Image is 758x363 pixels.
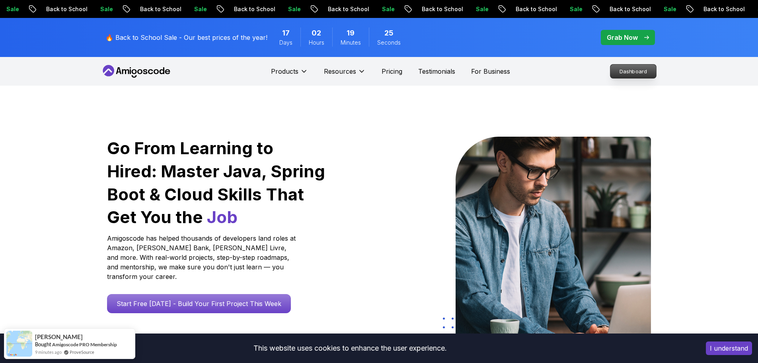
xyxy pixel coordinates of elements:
p: Grab Now [607,33,638,42]
p: Back to School [319,5,373,13]
p: Sale [561,5,587,13]
div: This website uses cookies to enhance the user experience. [6,339,694,357]
a: ProveSource [70,349,94,355]
span: 9 minutes ago [35,349,62,355]
img: hero [456,137,651,342]
p: Back to School [601,5,655,13]
span: Seconds [377,39,401,47]
span: Bought [35,341,51,347]
span: Job [207,207,238,227]
button: Resources [324,67,366,82]
span: Days [279,39,292,47]
p: Products [271,67,298,76]
span: 2 Hours [312,27,321,39]
a: Dashboard [610,64,657,78]
p: 🔥 Back to School Sale - Our best prices of the year! [105,33,267,42]
p: Sale [655,5,680,13]
span: Hours [309,39,324,47]
button: Products [271,67,308,82]
a: Amigoscode PRO Membership [52,341,117,347]
p: Back to School [131,5,185,13]
p: Back to School [413,5,467,13]
a: Pricing [382,67,402,76]
p: Back to School [225,5,279,13]
img: provesource social proof notification image [6,331,32,357]
a: Start Free [DATE] - Build Your First Project This Week [107,294,291,313]
p: Sale [373,5,399,13]
p: Sale [279,5,305,13]
h1: Go From Learning to Hired: Master Java, Spring Boot & Cloud Skills That Get You the [107,137,326,229]
p: Back to School [695,5,749,13]
a: Testimonials [418,67,455,76]
p: Resources [324,67,356,76]
p: Sale [467,5,493,13]
p: Back to School [37,5,92,13]
span: 17 Days [282,27,290,39]
a: For Business [471,67,510,76]
span: 25 Seconds [384,27,394,39]
button: Accept cookies [706,341,752,355]
p: Dashboard [610,65,656,78]
p: Sale [185,5,211,13]
p: Sale [92,5,117,13]
span: Minutes [341,39,361,47]
span: 19 Minutes [347,27,355,39]
p: Amigoscode has helped thousands of developers land roles at Amazon, [PERSON_NAME] Bank, [PERSON_N... [107,233,298,281]
span: [PERSON_NAME] [35,334,83,340]
p: Back to School [507,5,561,13]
